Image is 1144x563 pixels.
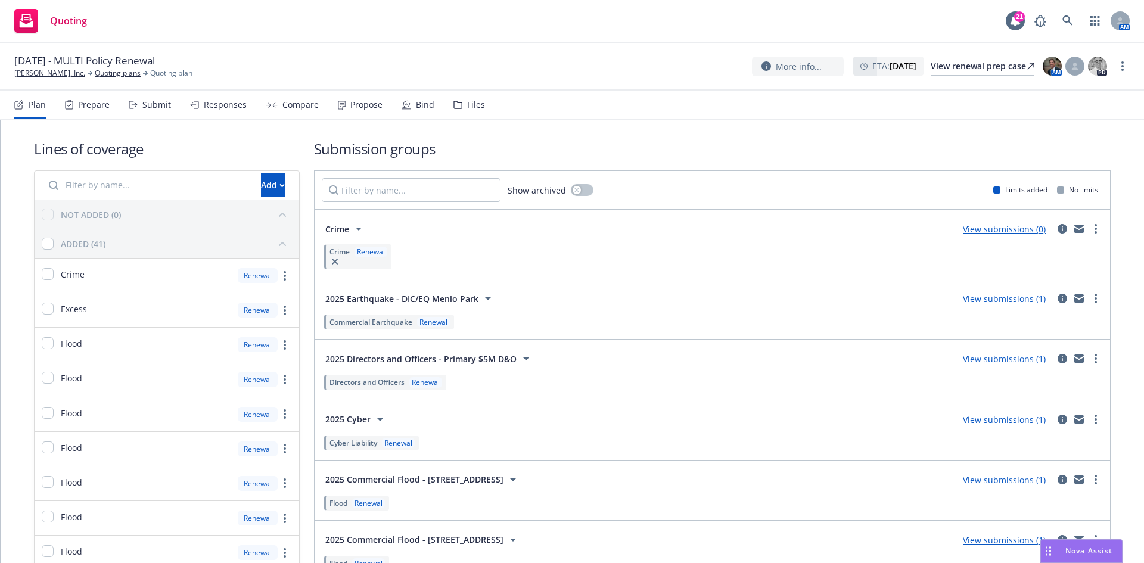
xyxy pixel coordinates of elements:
span: Show archived [508,184,566,197]
button: More info... [752,57,844,76]
a: View renewal prep case [931,57,1034,76]
a: Report a Bug [1028,9,1052,33]
a: more [1089,352,1103,366]
a: View submissions (0) [963,223,1046,235]
span: Directors and Officers [329,377,405,387]
a: Switch app [1083,9,1107,33]
span: Crime [325,223,349,235]
a: more [1089,291,1103,306]
span: Commercial Earthquake [329,317,412,327]
a: more [278,476,292,490]
div: Renewal [352,498,385,508]
button: 2025 Commercial Flood - [STREET_ADDRESS] [322,468,524,492]
div: Renewal [238,407,278,422]
a: more [278,338,292,352]
span: Flood [61,441,82,454]
div: Renewal [238,303,278,318]
button: 2025 Commercial Flood - [STREET_ADDRESS] [322,528,524,552]
div: No limits [1057,185,1098,195]
div: Renewal [355,247,387,257]
a: mail [1072,533,1086,547]
a: mail [1072,412,1086,427]
div: Plan [29,100,46,110]
strong: [DATE] [890,60,916,71]
div: Renewal [238,545,278,560]
a: more [1115,59,1130,73]
a: mail [1072,472,1086,487]
div: Renewal [238,441,278,456]
button: 2025 Directors and Officers - Primary $5M D&O [322,347,537,371]
input: Filter by name... [42,173,254,197]
a: Quoting plans [95,68,141,79]
h1: Submission groups [314,139,1111,158]
span: Flood [61,372,82,384]
a: View submissions (1) [963,293,1046,304]
a: circleInformation [1055,222,1070,236]
div: Bind [416,100,434,110]
div: NOT ADDED (0) [61,209,121,221]
span: 2025 Earthquake - DIC/EQ Menlo Park [325,293,478,305]
div: Renewal [238,337,278,352]
div: Limits added [993,185,1047,195]
span: Flood [61,476,82,489]
a: more [278,372,292,387]
button: Nova Assist [1040,539,1123,563]
a: View submissions (1) [963,474,1046,486]
span: 2025 Cyber [325,413,371,425]
div: Drag to move [1041,540,1056,562]
a: more [278,407,292,421]
a: mail [1072,222,1086,236]
a: more [278,546,292,560]
a: more [278,303,292,318]
a: Quoting [10,4,92,38]
div: Renewal [238,511,278,525]
h1: Lines of coverage [34,139,300,158]
span: Flood [61,337,82,350]
span: Quoting [50,16,87,26]
a: [PERSON_NAME], Inc. [14,68,85,79]
a: View submissions (1) [963,353,1046,365]
span: More info... [776,60,822,73]
a: circleInformation [1055,412,1070,427]
button: ADDED (41) [61,234,292,253]
a: more [278,269,292,283]
div: Responses [204,100,247,110]
a: more [278,441,292,456]
a: more [1089,222,1103,236]
button: 2025 Earthquake - DIC/EQ Menlo Park [322,287,499,310]
div: Prepare [78,100,110,110]
a: Search [1056,9,1080,33]
div: Renewal [238,268,278,283]
div: Files [467,100,485,110]
div: Renewal [238,372,278,387]
span: ETA : [872,60,916,72]
span: Crime [329,247,350,257]
img: photo [1043,57,1062,76]
div: Add [261,174,285,197]
span: Flood [61,511,82,523]
span: Cyber Liability [329,438,377,448]
a: View submissions (1) [963,534,1046,546]
span: Excess [61,303,87,315]
a: mail [1072,352,1086,366]
div: ADDED (41) [61,238,105,250]
span: [DATE] - MULTI Policy Renewal [14,54,155,68]
span: Flood [329,498,347,508]
button: NOT ADDED (0) [61,205,292,224]
button: Crime [322,217,369,241]
a: circleInformation [1055,533,1070,547]
div: Renewal [417,317,450,327]
div: Compare [282,100,319,110]
button: 2025 Cyber [322,408,391,431]
div: Renewal [238,476,278,491]
span: Crime [61,268,85,281]
span: 2025 Commercial Flood - [STREET_ADDRESS] [325,473,503,486]
span: Flood [61,545,82,558]
span: Quoting plan [150,68,192,79]
a: more [1089,533,1103,547]
a: View submissions (1) [963,414,1046,425]
div: Submit [142,100,171,110]
span: 2025 Commercial Flood - [STREET_ADDRESS] [325,533,503,546]
div: 21 [1014,11,1025,22]
div: View renewal prep case [931,57,1034,75]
